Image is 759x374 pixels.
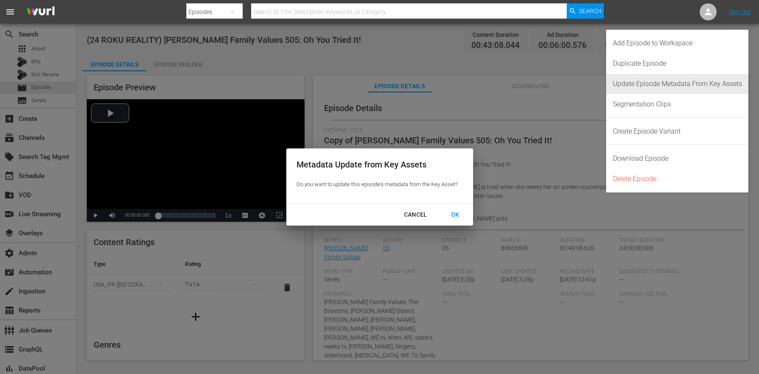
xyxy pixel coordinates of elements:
[613,33,742,53] div: Add Episode to Workspace
[397,209,434,220] div: Cancel
[441,207,470,223] button: OK
[20,2,61,22] img: ans4CAIJ8jUAAAAAAAAAAAAAAAAAAAAAAAAgQb4GAAAAAAAAAAAAAAAAAAAAAAAAJMjXAAAAAAAAAAAAAAAAAAAAAAAAgAT5G...
[444,209,466,220] div: OK
[579,3,601,19] span: Search
[613,94,742,114] div: Segmentation Clips
[613,121,742,142] div: Create Episode Variant
[296,181,458,189] p: Do you want to update this episode's metadata from the Key Asset?
[613,169,742,189] div: Delete Episode
[613,74,742,94] div: Update Episode Metadata From Key Assets
[296,159,458,171] div: Metadata Update from Key Assets
[613,53,742,74] div: Duplicate Episode
[729,8,751,15] a: Sign Out
[613,148,742,169] div: Download Episode
[394,207,438,223] button: Cancel
[5,7,15,17] span: menu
